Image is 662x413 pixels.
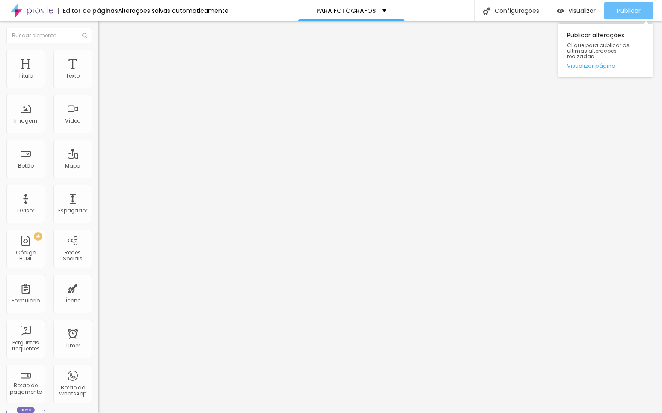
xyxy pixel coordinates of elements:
[9,250,42,262] div: Código HTML
[12,298,40,304] div: Formulário
[567,63,644,69] a: Visualizar página
[56,385,89,397] div: Botão do WhatsApp
[9,383,42,395] div: Botão de pagamento
[56,250,89,262] div: Redes Sociais
[66,73,80,79] div: Texto
[82,33,87,38] img: Icone
[58,8,118,14] div: Editor de páginas
[65,163,80,169] div: Mapa
[118,8,229,14] div: Alterações salvas automaticamente
[58,208,87,214] div: Espaçador
[18,163,34,169] div: Botão
[558,24,653,77] div: Publicar alterações
[14,118,37,124] div: Imagem
[9,340,42,352] div: Perguntas frequentes
[557,7,564,15] img: view-1.svg
[17,407,35,413] div: Novo
[617,7,641,14] span: Publicar
[6,28,92,43] input: Buscar elemento
[568,7,596,14] span: Visualizar
[604,2,653,19] button: Publicar
[18,73,33,79] div: Título
[316,8,376,14] p: PARA FOTÓGRAFOS
[17,208,34,214] div: Divisor
[65,118,80,124] div: Vídeo
[548,2,604,19] button: Visualizar
[65,343,80,349] div: Timer
[483,7,490,15] img: Icone
[65,298,80,304] div: Ícone
[567,42,644,60] span: Clique para publicar as ultimas alterações reaizadas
